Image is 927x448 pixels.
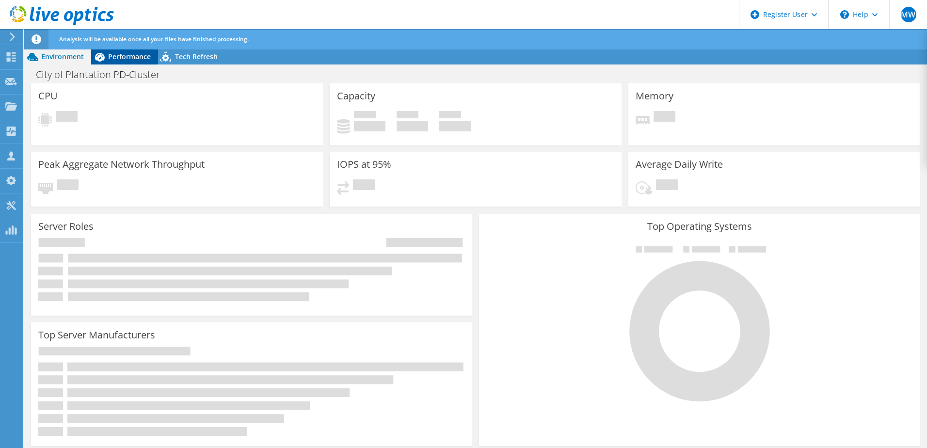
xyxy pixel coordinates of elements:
span: Pending [57,179,79,192]
h3: Average Daily Write [636,159,723,170]
span: Free [397,111,418,121]
h4: 0 GiB [354,121,385,131]
h4: 0 GiB [397,121,428,131]
h3: Server Roles [38,221,94,232]
span: MW [901,7,916,22]
span: Analysis will be available once all your files have finished processing. [59,35,249,43]
h3: Peak Aggregate Network Throughput [38,159,205,170]
svg: \n [840,10,849,19]
span: Pending [353,179,375,192]
span: Environment [41,52,84,61]
span: Pending [654,111,675,124]
h3: CPU [38,91,58,101]
h3: Memory [636,91,673,101]
span: Pending [656,179,678,192]
span: Performance [108,52,151,61]
h3: Capacity [337,91,375,101]
h1: City of Plantation PD-Cluster [32,69,175,80]
h4: 0 GiB [439,121,471,131]
span: Tech Refresh [175,52,218,61]
h3: Top Server Manufacturers [38,330,155,340]
h3: IOPS at 95% [337,159,391,170]
span: Used [354,111,376,121]
span: Total [439,111,461,121]
h3: Top Operating Systems [486,221,913,232]
span: Pending [56,111,78,124]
